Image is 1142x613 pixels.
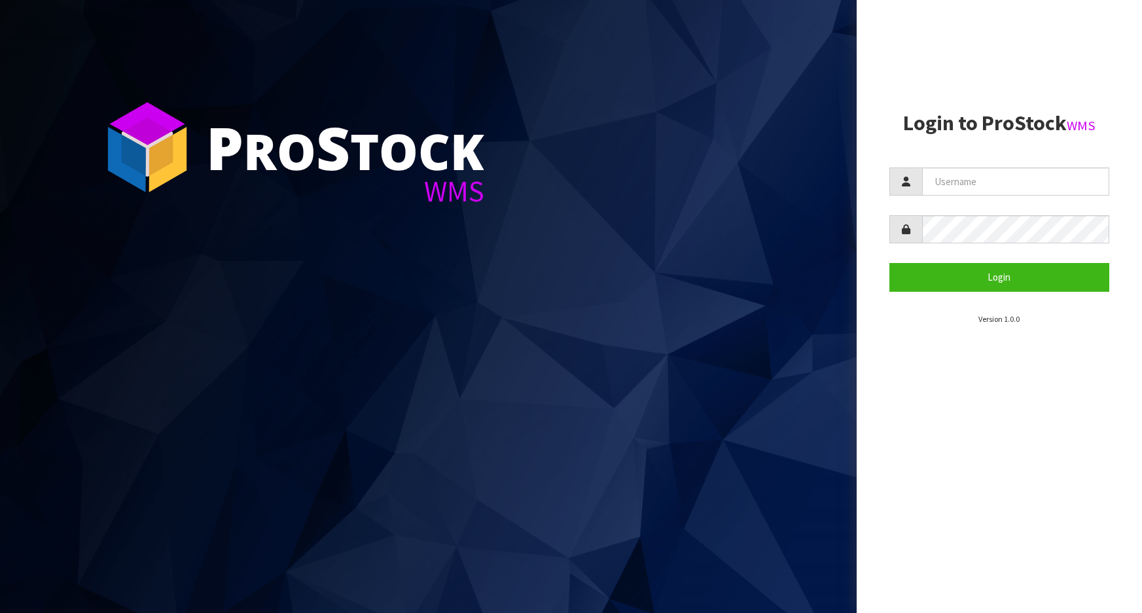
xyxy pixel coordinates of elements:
small: WMS [1067,117,1096,134]
button: Login [889,263,1109,291]
small: Version 1.0.0 [978,314,1020,324]
h2: Login to ProStock [889,112,1109,135]
span: S [316,107,350,187]
input: Username [922,167,1109,196]
span: P [206,107,243,187]
img: ProStock Cube [98,98,196,196]
div: WMS [206,177,484,206]
div: ro tock [206,118,484,177]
